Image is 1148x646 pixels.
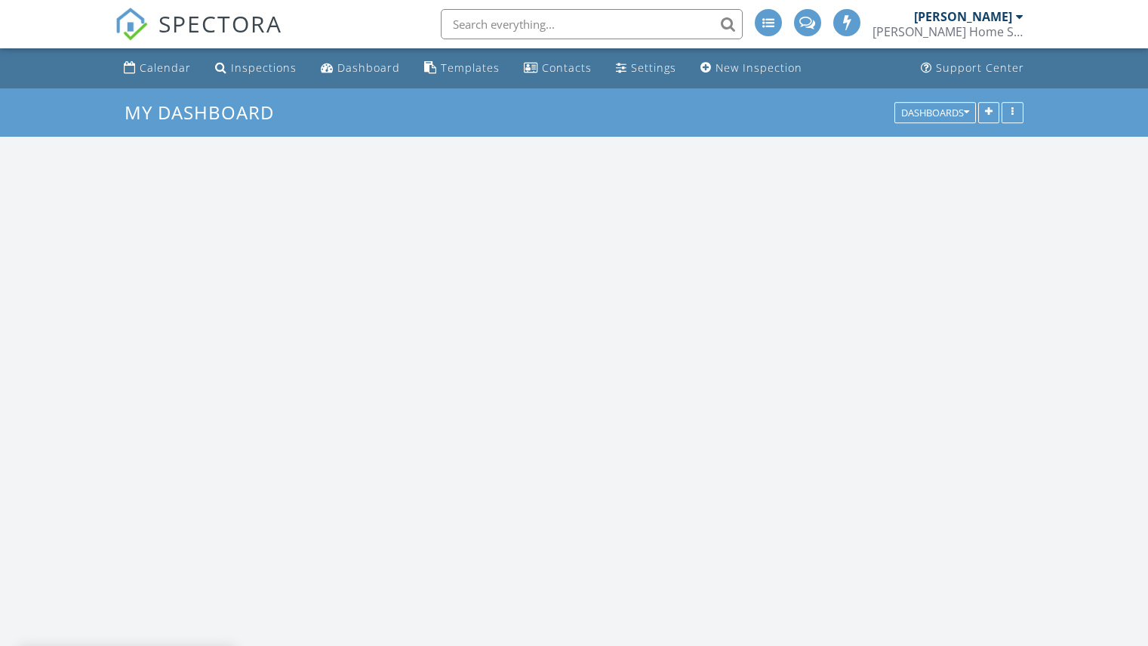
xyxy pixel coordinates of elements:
div: Settings [631,60,676,75]
a: Calendar [118,54,197,82]
a: Support Center [915,54,1030,82]
a: SPECTORA [115,20,282,52]
input: Search everything... [441,9,743,39]
a: Dashboard [315,54,406,82]
div: Support Center [936,60,1024,75]
a: Settings [610,54,682,82]
a: My Dashboard [125,100,287,125]
div: Dashboard [337,60,400,75]
a: Inspections [209,54,303,82]
span: SPECTORA [159,8,282,39]
div: Templates [441,60,500,75]
div: Calendar [140,60,191,75]
a: New Inspection [694,54,808,82]
div: Scott Home Services, LLC [873,24,1023,39]
a: Contacts [518,54,598,82]
div: Dashboards [901,107,969,118]
button: Dashboards [894,102,976,123]
div: Inspections [231,60,297,75]
div: New Inspection [716,60,802,75]
div: [PERSON_NAME] [914,9,1012,24]
img: The Best Home Inspection Software - Spectora [115,8,148,41]
a: Templates [418,54,506,82]
div: Contacts [542,60,592,75]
